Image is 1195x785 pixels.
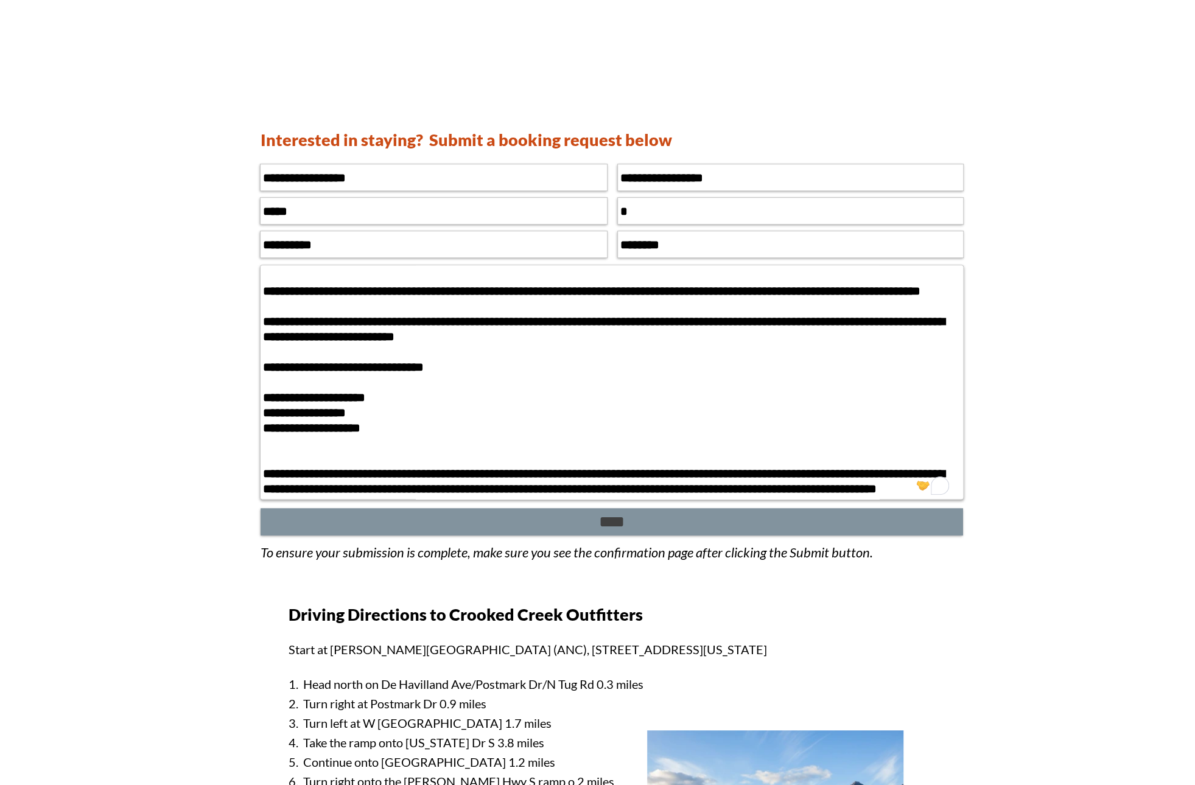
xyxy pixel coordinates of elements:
[260,265,964,500] textarea: To enrich screen reader interactions, please activate Accessibility in Grammarly extension settings
[261,543,927,561] p: To ensure your submission is complete, make sure you see the confirmation page after clicking the...
[289,713,963,733] p: 3. Turn left at W [GEOGRAPHIC_DATA] 1.7 miles
[289,694,963,713] p: 2. Turn right at Postmark Dr 0.9 miles
[289,641,963,658] p: Start at [PERSON_NAME][GEOGRAPHIC_DATA] (ANC), [STREET_ADDRESS][US_STATE]
[289,733,963,752] p: 4. Take the ramp onto [US_STATE] Dr S 3.8 miles
[261,129,717,150] h2: Interested in staying? Submit a booking request below
[289,752,963,772] p: 5. Continue onto [GEOGRAPHIC_DATA] 1.2 miles
[289,604,963,625] p: Driving Directions to Crooked Creek Outfitters
[289,674,963,694] p: 1. Head north on De Havilland Ave/Postmark Dr/N Tug Rd 0.3 miles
